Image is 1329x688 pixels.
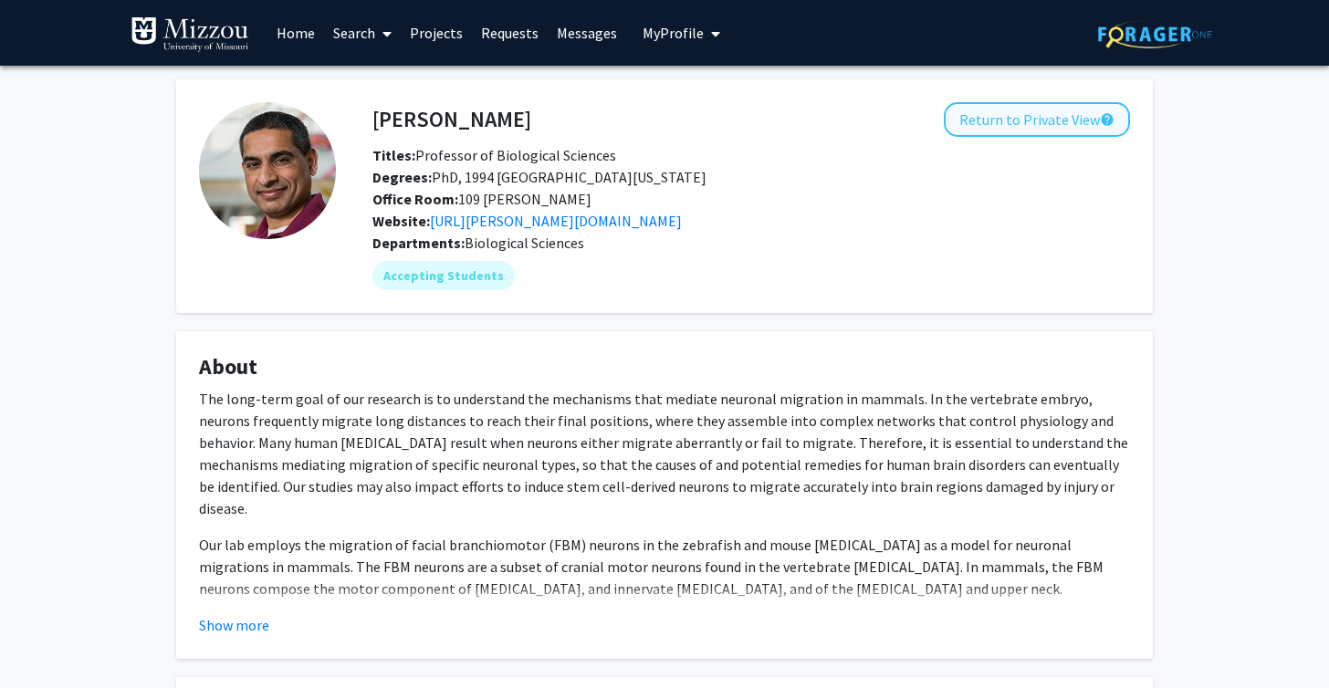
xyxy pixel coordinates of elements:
[372,190,458,208] b: Office Room:
[372,190,591,208] span: 109 [PERSON_NAME]
[199,614,269,636] button: Show more
[465,234,584,252] span: Biological Sciences
[372,146,616,164] span: Professor of Biological Sciences
[401,1,472,65] a: Projects
[472,1,548,65] a: Requests
[14,606,78,674] iframe: Chat
[199,102,336,239] img: Profile Picture
[430,212,682,230] a: Opens in a new tab
[372,234,465,252] b: Departments:
[372,102,531,136] h4: [PERSON_NAME]
[1100,109,1114,130] mat-icon: help
[199,354,1130,380] h4: About
[372,168,706,186] span: PhD, 1994 [GEOGRAPHIC_DATA][US_STATE]
[1098,20,1212,48] img: ForagerOne Logo
[199,534,1130,599] p: Our lab employs the migration of facial branchiomotor (FBM) neurons in the zebrafish and mouse [M...
[548,1,626,65] a: Messages
[131,16,249,53] img: University of Missouri Logo
[372,146,415,164] b: Titles:
[643,24,704,42] span: My Profile
[267,1,324,65] a: Home
[944,102,1130,137] button: Return to Private View
[199,388,1130,519] p: The long-term goal of our research is to understand the mechanisms that mediate neuronal migratio...
[372,212,430,230] b: Website:
[372,261,515,290] mat-chip: Accepting Students
[324,1,401,65] a: Search
[372,168,432,186] b: Degrees:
